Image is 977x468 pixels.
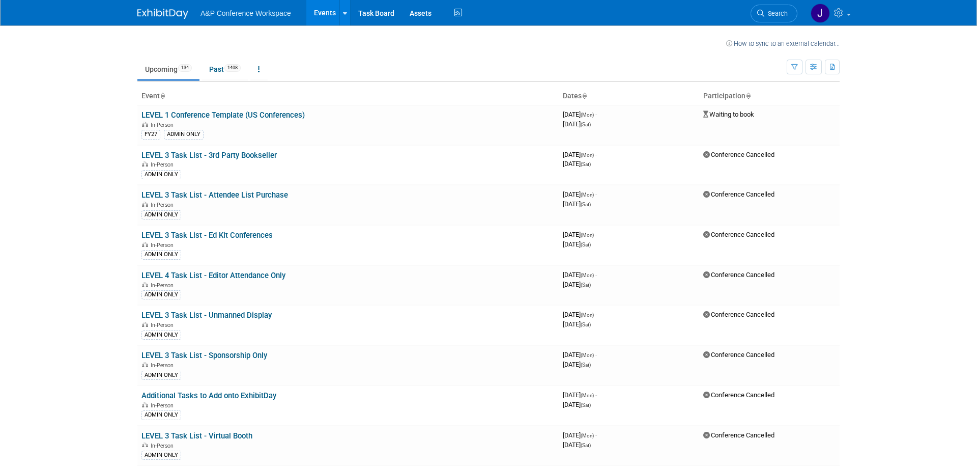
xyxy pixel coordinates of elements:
[581,352,594,358] span: (Mon)
[563,120,591,128] span: [DATE]
[581,161,591,167] span: (Sat)
[581,402,591,408] span: (Sat)
[581,282,591,288] span: (Sat)
[224,64,241,72] span: 1408
[563,320,591,328] span: [DATE]
[563,231,597,238] span: [DATE]
[164,130,204,139] div: ADMIN ONLY
[745,92,751,100] a: Sort by Participation Type
[581,312,594,318] span: (Mon)
[581,232,594,238] span: (Mon)
[200,9,291,17] span: A&P Conference Workspace
[703,190,774,198] span: Conference Cancelled
[142,282,148,287] img: In-Person Event
[563,311,597,318] span: [DATE]
[595,111,597,118] span: -
[582,92,587,100] a: Sort by Start Date
[581,443,591,448] span: (Sat)
[581,152,594,158] span: (Mon)
[142,242,148,247] img: In-Person Event
[137,60,199,79] a: Upcoming134
[703,151,774,158] span: Conference Cancelled
[563,401,591,408] span: [DATE]
[563,271,597,279] span: [DATE]
[151,402,177,409] span: In-Person
[703,271,774,279] span: Conference Cancelled
[151,242,177,249] span: In-Person
[595,311,597,318] span: -
[581,192,594,198] span: (Mon)
[141,190,288,200] a: LEVEL 3 Task List - Attendee List Purchase
[726,40,840,47] a: How to sync to an external calendar...
[141,250,181,259] div: ADMIN ONLY
[151,122,177,128] span: In-Person
[563,190,597,198] span: [DATE]
[595,391,597,399] span: -
[563,151,597,158] span: [DATE]
[141,111,305,120] a: LEVEL 1 Conference Template (US Conferences)
[559,88,699,105] th: Dates
[581,122,591,127] span: (Sat)
[595,351,597,359] span: -
[764,10,788,17] span: Search
[141,371,181,380] div: ADMIN ONLY
[141,431,252,441] a: LEVEL 3 Task List - Virtual Booth
[151,202,177,208] span: In-Person
[141,231,273,240] a: LEVEL 3 Task List - Ed Kit Conferences
[563,200,591,208] span: [DATE]
[595,431,597,439] span: -
[141,130,160,139] div: FY27
[151,161,177,168] span: In-Person
[595,151,597,158] span: -
[160,92,165,100] a: Sort by Event Name
[141,210,181,219] div: ADMIN ONLY
[595,190,597,198] span: -
[699,88,840,105] th: Participation
[581,242,591,247] span: (Sat)
[141,290,181,299] div: ADMIN ONLY
[751,5,797,22] a: Search
[151,362,177,369] span: In-Person
[581,202,591,207] span: (Sat)
[141,331,181,340] div: ADMIN ONLY
[581,362,591,368] span: (Sat)
[595,231,597,238] span: -
[563,391,597,399] span: [DATE]
[595,271,597,279] span: -
[703,311,774,318] span: Conference Cancelled
[581,112,594,118] span: (Mon)
[142,161,148,167] img: In-Person Event
[563,351,597,359] span: [DATE]
[137,9,188,19] img: ExhibitDay
[202,60,248,79] a: Past1408
[563,441,591,449] span: [DATE]
[141,151,277,160] a: LEVEL 3 Task List - 3rd Party Bookseller
[142,402,148,407] img: In-Person Event
[142,202,148,207] img: In-Person Event
[811,4,830,23] img: Joe Kreuser
[563,240,591,248] span: [DATE]
[151,282,177,289] span: In-Person
[581,433,594,438] span: (Mon)
[141,391,276,400] a: Additional Tasks to Add onto ExhibitDay
[137,88,559,105] th: Event
[142,122,148,127] img: In-Person Event
[141,351,267,360] a: LEVEL 3 Task List - Sponsorship Only
[563,361,591,368] span: [DATE]
[151,322,177,328] span: In-Person
[142,443,148,448] img: In-Person Event
[703,431,774,439] span: Conference Cancelled
[142,322,148,327] img: In-Person Event
[563,111,597,118] span: [DATE]
[703,231,774,238] span: Conference Cancelled
[703,391,774,399] span: Conference Cancelled
[563,160,591,168] span: [DATE]
[141,311,272,320] a: LEVEL 3 Task List - Unmanned Display
[581,393,594,398] span: (Mon)
[178,64,192,72] span: 134
[703,111,754,118] span: Waiting to book
[703,351,774,359] span: Conference Cancelled
[581,322,591,327] span: (Sat)
[151,443,177,449] span: In-Person
[563,431,597,439] span: [DATE]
